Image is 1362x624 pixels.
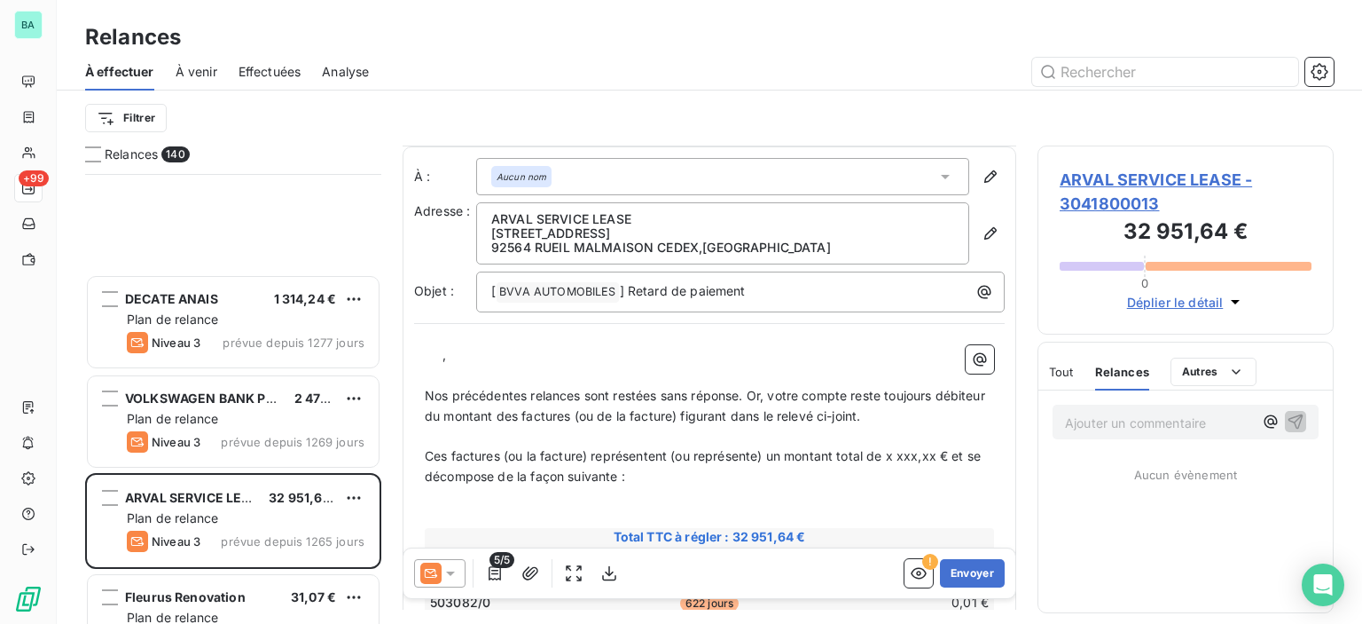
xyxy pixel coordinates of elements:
[940,559,1005,588] button: Envoyer
[491,241,954,255] p: 92564 RUEIL MALMAISON CEDEX , [GEOGRAPHIC_DATA]
[425,448,984,484] span: Ces factures (ou la facture) représentent (ou représente) un montant total de x xxx,xx € et se dé...
[442,347,446,362] span: ,
[680,596,739,612] span: 622 jours
[414,168,476,186] label: À :
[239,63,301,81] span: Effectuées
[274,291,337,306] span: 1 314,24 €
[152,534,200,549] span: Niveau 3
[1302,564,1344,606] div: Open Intercom Messenger
[497,170,546,183] em: Aucun nom
[85,174,381,624] div: grid
[1122,292,1250,312] button: Déplier le détail
[19,170,49,186] span: +99
[497,282,618,303] span: BVVA AUTOMOBILES
[291,589,336,604] span: 31,07 €
[14,585,43,613] img: Logo LeanPay
[430,594,490,612] span: 503082/0
[105,146,158,163] span: Relances
[125,291,218,306] span: DECATE ANAIS
[620,283,746,298] span: ] Retard de paiement
[1060,168,1311,216] span: ARVAL SERVICE LEASE - 3041800013
[1127,293,1224,312] span: Déplier le détail
[1032,58,1298,86] input: Rechercher
[152,336,200,350] span: Niveau 3
[14,11,43,39] div: BA
[127,510,218,525] span: Plan de relance
[127,411,218,426] span: Plan de relance
[491,283,496,298] span: [
[491,226,954,241] p: [STREET_ADDRESS]
[1095,365,1149,379] span: Relances
[414,203,470,218] span: Adresse :
[491,212,954,226] p: ARVAL SERVICE LEASE
[414,283,454,298] span: Objet :
[221,435,364,449] span: prévue depuis 1269 jours
[1134,468,1237,482] span: Aucun évènement
[1060,216,1311,251] h3: 32 951,64 €
[152,435,200,449] span: Niveau 3
[85,63,154,81] span: À effectuer
[804,593,990,612] td: 0,01 €
[269,490,342,505] span: 32 951,64 €
[425,388,989,423] span: Nos précédentes relances sont restées sans réponse. Or, votre compte reste toujours débiteur du m...
[85,21,181,53] h3: Relances
[1049,365,1074,379] span: Tout
[125,391,372,406] span: VOLKSWAGEN BANK Plateau Technique
[85,104,167,132] button: Filtrer
[127,312,218,327] span: Plan de relance
[176,63,217,81] span: À venir
[125,589,246,604] span: Fleurus Renovation
[1141,276,1148,290] span: 0
[221,534,364,549] span: prévue depuis 1265 jours
[125,490,267,505] span: ARVAL SERVICE LEASE
[427,528,991,546] span: Total TTC à régler : 32 951,64 €
[223,336,364,350] span: prévue depuis 1277 jours
[322,63,369,81] span: Analyse
[294,391,362,406] span: 2 470,22 €
[489,552,514,568] span: 5/5
[161,146,189,162] span: 140
[1170,358,1256,386] button: Autres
